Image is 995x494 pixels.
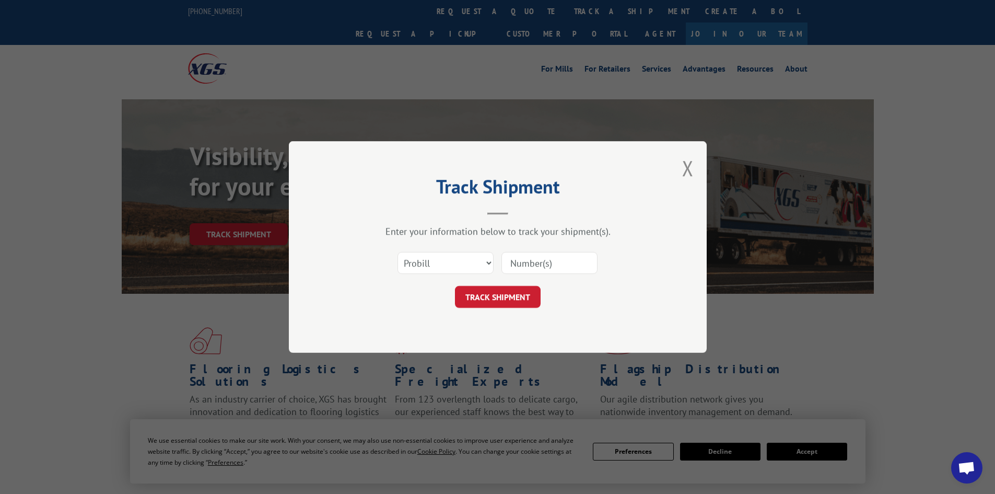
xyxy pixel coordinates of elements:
div: Open chat [951,452,982,484]
input: Number(s) [501,252,598,274]
div: Enter your information below to track your shipment(s). [341,225,654,237]
button: Close modal [682,154,694,182]
button: TRACK SHIPMENT [455,286,541,308]
h2: Track Shipment [341,179,654,199]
